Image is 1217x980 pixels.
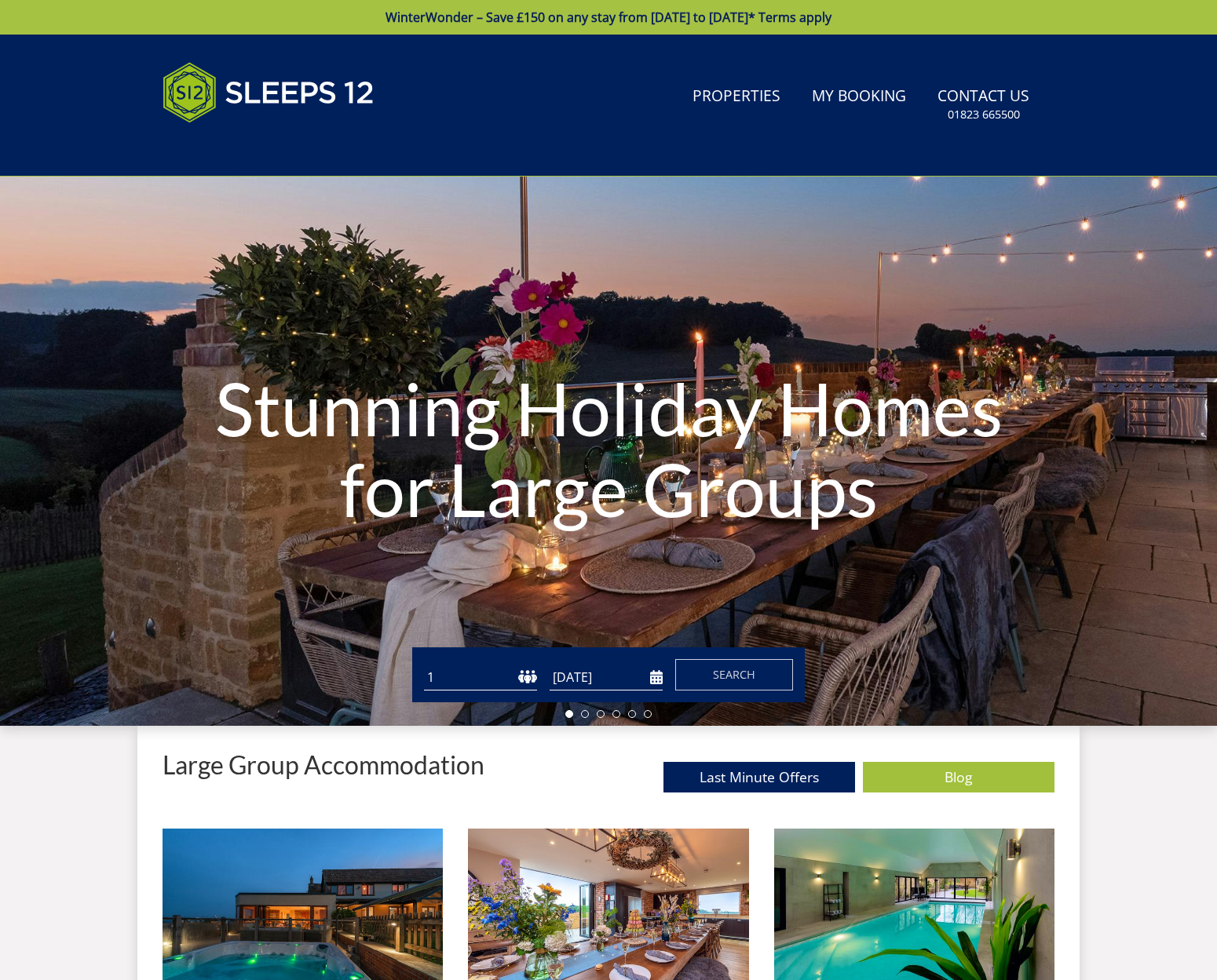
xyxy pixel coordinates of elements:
[163,53,375,132] img: Sleeps 12
[948,107,1020,122] small: 01823 665500
[663,762,855,792] a: Last Minute Offers
[686,79,787,115] a: Properties
[806,79,912,115] a: My Booking
[550,665,663,690] input: Arrival Date
[713,667,755,682] span: Search
[183,337,1035,560] h1: Stunning Holiday Homes for Large Groups
[863,762,1054,792] a: Blog
[931,79,1036,130] a: Contact Us01823 665500
[155,141,320,155] iframe: Customer reviews powered by Trustpilot
[675,659,793,690] button: Search
[163,751,484,778] p: Large Group Accommodation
